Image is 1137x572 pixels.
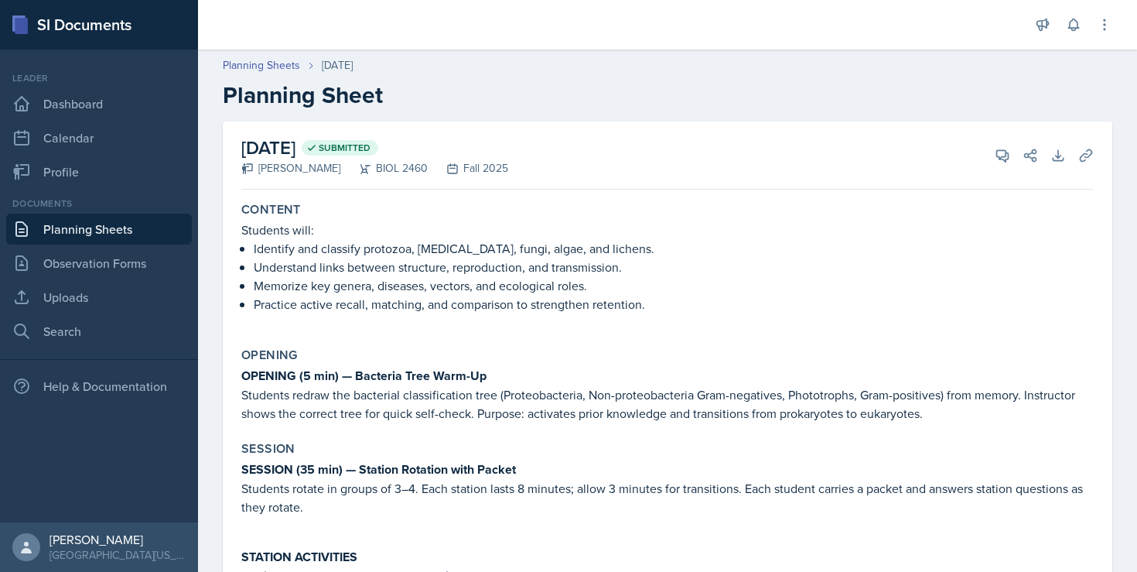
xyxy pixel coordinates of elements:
a: Uploads [6,282,192,313]
div: Help & Documentation [6,371,192,402]
strong: OPENING (5 min) — Bacteria Tree Warm-Up [241,367,487,385]
div: Documents [6,197,192,211]
div: [GEOGRAPHIC_DATA][US_STATE] [50,547,186,563]
a: Dashboard [6,88,192,119]
a: Search [6,316,192,347]
div: [PERSON_NAME] [241,160,340,176]
p: Understand links between structure, reproduction, and transmission. [254,258,1094,276]
p: Memorize key genera, diseases, vectors, and ecological roles. [254,276,1094,295]
a: Planning Sheets [223,57,300,74]
div: [DATE] [322,57,353,74]
a: Planning Sheets [6,214,192,245]
p: Practice active recall, matching, and comparison to strengthen retention. [254,295,1094,313]
label: Content [241,202,301,217]
a: Profile [6,156,192,187]
h2: Planning Sheet [223,81,1112,109]
p: Students rotate in groups of 3–4. Each station lasts 8 minutes; allow 3 minutes for transitions. ... [241,479,1094,516]
a: Calendar [6,122,192,153]
div: Fall 2025 [428,160,508,176]
h2: [DATE] [241,134,508,162]
p: Students will: [241,221,1094,239]
a: Observation Forms [6,248,192,279]
p: Identify and classify protozoa, [MEDICAL_DATA], fungi, algae, and lichens. [254,239,1094,258]
strong: STATION ACTIVITIES [241,548,357,566]
strong: SESSION (35 min) — Station Rotation with Packet [241,461,516,478]
div: [PERSON_NAME] [50,532,186,547]
label: Session [241,441,295,457]
div: Leader [6,71,192,85]
span: Submitted [319,142,370,154]
div: BIOL 2460 [340,160,428,176]
label: Opening [241,348,298,363]
p: Students redraw the bacterial classification tree (Proteobacteria, Non-proteobacteria Gram-negati... [241,385,1094,423]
